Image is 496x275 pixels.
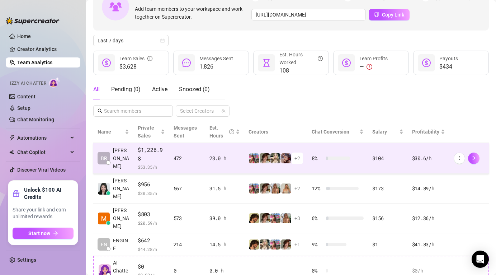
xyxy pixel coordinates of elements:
span: 6 % [312,214,323,222]
span: Profitability [412,129,439,135]
span: arrow-right [53,231,58,236]
span: + 2 [294,185,300,192]
span: exclamation-circle [367,64,372,70]
img: Asmrboyfriend [249,213,259,223]
span: EN [101,241,107,248]
div: — [359,62,388,71]
div: Est. Hours Worked [279,51,323,66]
th: Creators [244,121,307,143]
span: Salary [372,129,387,135]
div: 23.0 h [209,154,240,162]
img: Nicki [270,239,280,250]
img: Joly [270,153,280,163]
img: Ruby [260,183,270,194]
img: Gloom [281,153,291,163]
a: Discover Viral Videos [17,167,66,173]
img: Ruby [260,213,270,223]
div: $156 [372,214,403,222]
span: Add team members to your workspace and work together on Supercreator. [135,5,249,21]
span: search [98,108,103,113]
img: AI Chatter [49,77,60,88]
div: 214 [174,241,201,248]
span: $ 53.35 /h [138,163,165,171]
span: $0 [138,262,165,271]
strong: Unlock $100 AI Credits [24,186,74,201]
span: Izzy AI Chatter [10,80,46,87]
div: Team Sales [119,55,152,62]
span: ENGINE [113,237,129,252]
span: 0 % [312,267,323,275]
span: info-circle [147,55,152,62]
button: Copy Link [369,9,410,20]
span: thunderbolt [9,135,15,141]
a: Team Analytics [17,60,52,65]
div: Open Intercom Messenger [472,251,489,268]
img: Pam🤍 [270,183,280,194]
div: $104 [372,154,403,162]
span: Chat Conversion [312,129,349,135]
div: Est. Hours [209,124,234,140]
div: 472 [174,154,201,162]
img: Asmrboyfriend [249,239,259,250]
span: message [182,59,191,67]
span: team [221,109,226,113]
span: question-circle [229,124,234,140]
div: 31.5 h [209,185,240,192]
span: Active [152,86,167,93]
th: Name [93,121,133,143]
span: Messages Sent [174,125,197,139]
a: Settings [17,257,36,263]
span: Messages Sent [199,56,233,61]
span: 9 % [312,241,323,248]
a: Content [17,94,36,99]
span: $803 [138,210,165,219]
img: logo-BBDzfeDw.svg [6,17,60,24]
img: Mila Engine [98,213,110,224]
span: $642 [138,236,165,245]
button: Start nowarrow-right [13,228,74,239]
span: right [471,155,476,160]
span: Private Sales [138,125,154,139]
span: $ 30.35 /h [138,190,165,197]
div: $41.83 /h [412,241,445,248]
span: copy [374,12,379,17]
span: $1,226.98 [138,146,165,163]
img: Nicki [270,213,280,223]
a: Creator Analytics [17,43,75,55]
span: Payouts [439,56,458,61]
span: more [457,155,462,160]
span: 108 [279,66,323,75]
span: dollar-circle [342,59,351,67]
span: dollar-circle [102,59,111,67]
span: hourglass [262,59,271,67]
span: + 3 [294,214,300,222]
div: 573 [174,214,201,222]
img: Joly [260,239,270,250]
a: Setup [17,105,30,111]
span: $3,628 [119,62,152,71]
img: Ruby [281,239,291,250]
div: All [93,85,100,94]
div: $12.36 /h [412,214,445,222]
div: $30.6 /h [412,154,445,162]
div: $173 [372,185,403,192]
input: Search members [104,107,163,115]
span: Chat Copilot [17,146,68,158]
span: Share your link and earn unlimited rewards [13,206,74,220]
a: Chat Monitoring [17,117,54,122]
div: 0 [174,267,201,275]
span: Name [98,128,123,136]
span: Team Profits [359,56,388,61]
span: [PERSON_NAME] [113,177,129,200]
img: Nicki [249,153,259,163]
span: [PERSON_NAME] [113,146,129,170]
div: $0 /h [412,267,445,275]
img: Chat Copilot [9,150,14,155]
div: 0.0 h [209,267,240,275]
span: + 2 [294,154,300,162]
span: $434 [439,62,458,71]
span: calendar [160,38,165,43]
div: 567 [174,185,201,192]
span: dollar-circle [422,59,431,67]
span: [PERSON_NAME] [113,206,129,230]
